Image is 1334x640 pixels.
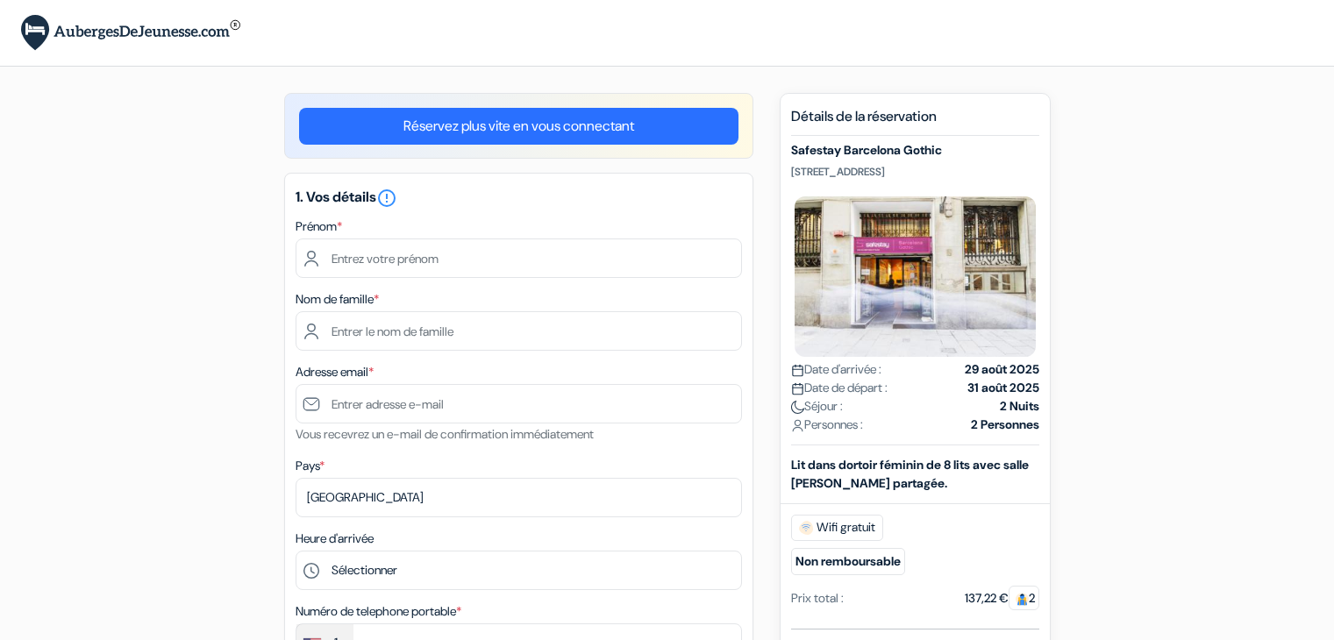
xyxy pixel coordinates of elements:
[296,238,742,278] input: Entrez votre prénom
[791,589,844,608] div: Prix total :
[296,426,594,442] small: Vous recevrez un e-mail de confirmation immédiatement
[791,548,905,575] small: Non remboursable
[296,530,374,548] label: Heure d'arrivée
[296,188,742,209] h5: 1. Vos détails
[967,379,1039,397] strong: 31 août 2025
[791,397,843,416] span: Séjour :
[1016,593,1029,606] img: guest.svg
[299,108,738,145] a: Réservez plus vite en vous connectant
[296,457,325,475] label: Pays
[791,515,883,541] span: Wifi gratuit
[791,379,888,397] span: Date de départ :
[296,290,379,309] label: Nom de famille
[791,360,881,379] span: Date d'arrivée :
[296,217,342,236] label: Prénom
[296,602,461,621] label: Numéro de telephone portable
[296,384,742,423] input: Entrer adresse e-mail
[376,188,397,209] i: error_outline
[791,416,863,434] span: Personnes :
[965,360,1039,379] strong: 29 août 2025
[791,382,804,395] img: calendar.svg
[1000,397,1039,416] strong: 2 Nuits
[296,363,374,381] label: Adresse email
[1009,586,1039,610] span: 2
[296,311,742,351] input: Entrer le nom de famille
[791,165,1039,179] p: [STREET_ADDRESS]
[21,15,240,51] img: AubergesDeJeunesse.com
[791,364,804,377] img: calendar.svg
[971,416,1039,434] strong: 2 Personnes
[965,589,1039,608] div: 137,22 €
[791,419,804,432] img: user_icon.svg
[791,108,1039,136] h5: Détails de la réservation
[791,457,1029,491] b: Lit dans dortoir féminin de 8 lits avec salle [PERSON_NAME] partagée.
[376,188,397,206] a: error_outline
[799,521,813,535] img: free_wifi.svg
[791,143,1039,158] h5: Safestay Barcelona Gothic
[791,401,804,414] img: moon.svg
